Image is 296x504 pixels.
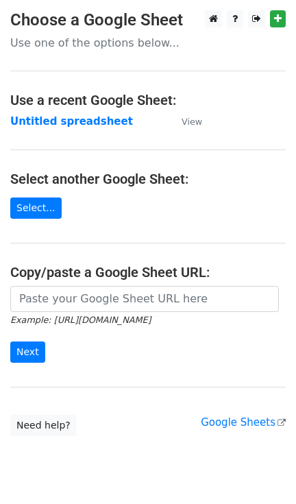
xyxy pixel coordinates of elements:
p: Use one of the options below... [10,36,286,50]
a: Google Sheets [201,416,286,429]
small: Example: [URL][DOMAIN_NAME] [10,315,151,325]
input: Paste your Google Sheet URL here [10,286,279,312]
h4: Select another Google Sheet: [10,171,286,187]
a: View [168,115,202,128]
h4: Copy/paste a Google Sheet URL: [10,264,286,280]
a: Select... [10,197,62,219]
input: Next [10,341,45,363]
h3: Choose a Google Sheet [10,10,286,30]
small: View [182,117,202,127]
a: Untitled spreadsheet [10,115,133,128]
h4: Use a recent Google Sheet: [10,92,286,108]
a: Need help? [10,415,77,436]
